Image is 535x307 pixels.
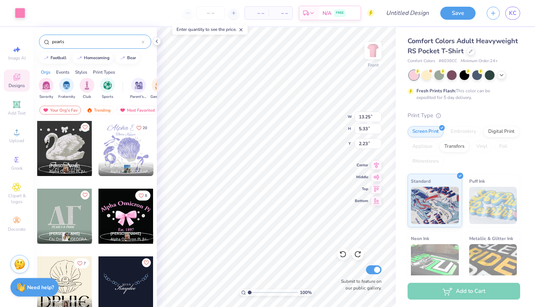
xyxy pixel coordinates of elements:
[145,194,147,198] span: 8
[134,81,143,90] img: Parent's Weekend Image
[116,106,158,115] div: Most Favorited
[110,231,141,236] span: [PERSON_NAME]
[41,69,51,76] div: Orgs
[4,193,30,205] span: Clipart & logos
[411,187,459,224] img: Standard
[469,234,513,242] span: Metallic & Glitter Ink
[9,83,25,89] span: Designs
[130,78,147,100] div: filter for Parent's Weekend
[43,56,49,60] img: trend_line.gif
[56,69,69,76] div: Events
[120,108,126,113] img: most_fav.gif
[81,191,90,199] button: Like
[49,237,89,242] span: Chi Omega, [GEOGRAPHIC_DATA]
[483,126,519,137] div: Digital Print
[509,9,516,17] span: KC
[408,36,518,55] span: Comfort Colors Adult Heavyweight RS Pocket T-Shirt
[43,108,49,113] img: most_fav.gif
[446,126,481,137] div: Embroidery
[27,284,54,291] strong: Need help?
[75,69,87,76] div: Styles
[461,58,498,64] span: Minimum Order: 24 +
[440,141,469,152] div: Transfers
[49,231,80,236] span: [PERSON_NAME]
[80,78,94,100] button: filter button
[416,87,508,101] div: This color can be expedited for 5 day delivery.
[42,81,51,90] img: Sorority Image
[355,163,368,168] span: Center
[8,55,26,61] span: Image AI
[51,56,67,60] div: football
[39,94,53,100] span: Sorority
[366,43,380,58] img: Front
[39,78,53,100] button: filter button
[411,177,431,185] span: Standard
[11,165,23,171] span: Greek
[196,6,225,20] input: – –
[408,156,444,167] div: Rhinestones
[83,106,114,115] div: Trending
[322,9,331,17] span: N/A
[273,9,288,17] span: – –
[84,56,110,60] div: homecoming
[133,123,150,133] button: Like
[72,52,113,64] button: homecoming
[355,186,368,192] span: Top
[408,111,520,120] div: Print Type
[81,123,90,132] button: Like
[110,163,141,169] span: [PERSON_NAME]
[39,52,70,64] button: football
[58,78,75,100] div: filter for Fraternity
[469,244,517,281] img: Metallic & Glitter Ink
[49,299,80,304] span: [PERSON_NAME]
[355,175,368,180] span: Middle
[120,56,126,60] img: trend_line.gif
[83,94,91,100] span: Club
[337,278,382,291] label: Submit to feature on our public gallery.
[469,177,485,185] span: Puff Ink
[380,6,435,20] input: Untitled Design
[469,187,517,224] img: Puff Ink
[8,226,26,232] span: Decorate
[62,81,71,90] img: Fraternity Image
[116,52,139,64] button: bear
[368,62,379,68] div: Front
[100,78,115,100] button: filter button
[150,78,168,100] button: filter button
[249,9,264,17] span: – –
[150,78,168,100] div: filter for Game Day
[127,56,136,60] div: bear
[49,169,89,175] span: Alpha Omicron Pi, [US_STATE][GEOGRAPHIC_DATA], [GEOGRAPHIC_DATA]
[300,289,312,296] span: 100 %
[439,58,457,64] span: # 6030CC
[102,94,113,100] span: Sports
[471,141,492,152] div: Vinyl
[411,244,459,281] img: Neon Ink
[39,78,53,100] div: filter for Sorority
[110,169,150,175] span: Alpha Phi, [GEOGRAPHIC_DATA]
[49,163,80,169] span: [PERSON_NAME]
[51,38,142,45] input: Try "Alpha"
[84,262,86,265] span: 7
[355,198,368,204] span: Bottom
[416,88,456,94] strong: Fresh Prints Flash:
[142,258,151,267] button: Like
[93,69,115,76] div: Print Types
[155,81,163,90] img: Game Day Image
[83,81,91,90] img: Club Image
[80,78,94,100] div: filter for Club
[411,234,429,242] span: Neon Ink
[505,7,520,20] a: KC
[77,56,82,60] img: trend_line.gif
[9,138,24,144] span: Upload
[110,237,150,242] span: Alpha Omicron Pi, [US_STATE][GEOGRAPHIC_DATA], [GEOGRAPHIC_DATA]
[87,108,93,113] img: trending.gif
[408,58,435,64] span: Comfort Colors
[39,106,81,115] div: Your Org's Fav
[135,191,150,201] button: Like
[130,78,147,100] button: filter button
[172,24,248,35] div: Enter quantity to see the price.
[100,78,115,100] div: filter for Sports
[143,126,147,130] span: 20
[336,10,344,16] span: FREE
